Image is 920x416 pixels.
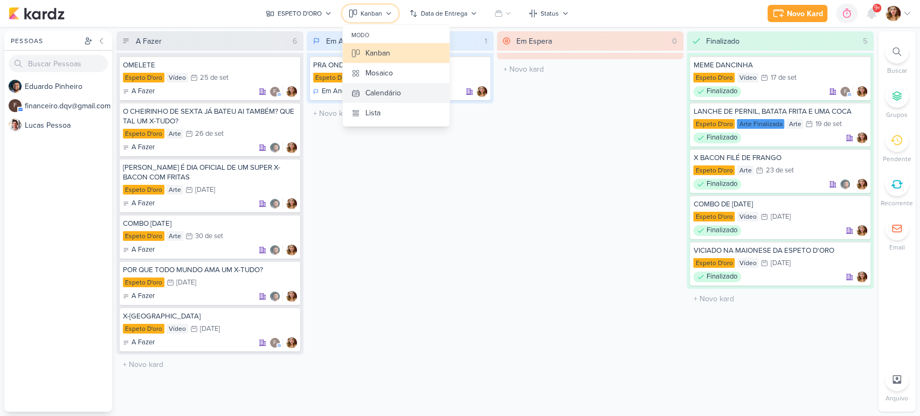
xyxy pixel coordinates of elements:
div: A Fazer [123,142,155,153]
div: Espeto D'oro [693,212,735,221]
div: Espeto D'oro [313,73,355,82]
p: Recorrente [881,198,913,208]
p: A Fazer [132,245,155,255]
div: Responsável: Thaís Leite [856,272,867,282]
div: Espeto D'oro [123,324,164,334]
div: OMELETE [123,60,297,70]
img: Thaís Leite [856,86,867,97]
img: Eduardo Pinheiro [269,291,280,302]
div: Mosaico [365,67,393,79]
img: Thaís Leite [286,337,297,348]
div: Colaboradores: Eduardo Pinheiro [269,245,283,255]
img: Thaís Leite [286,245,297,255]
div: Espeto D'oro [123,185,164,195]
div: financeiro.dqv@gmail.com [840,86,850,97]
img: Eduardo Pinheiro [9,80,22,93]
div: Espeto D'oro [693,73,735,82]
div: Kanban [365,47,390,59]
div: [DATE] [200,325,220,332]
div: Responsável: Thaís Leite [286,142,297,153]
img: Thaís Leite [856,133,867,143]
div: Espeto D'oro [693,165,735,175]
div: POR QUE TODO MUNDO AMA UM X-TUDO? [123,265,297,275]
span: 9+ [874,4,880,12]
div: LANCHE DE PERNIL, BATATA FRITA E UMA COCA [693,107,867,116]
img: Thaís Leite [886,6,901,21]
div: [DATE] [770,260,790,267]
input: + Novo kard [689,291,871,307]
p: Finalizado [706,225,737,236]
div: A Fazer [123,198,155,209]
div: Finalizado [693,86,741,97]
p: Finalizado [706,179,737,190]
div: X-TOSCANA [123,311,297,321]
div: Vídeo [737,73,758,82]
div: Colaboradores: financeiro.dqv@gmail.com [840,86,853,97]
div: O CHEIRINHO DE SEXTA JÁ BATEU AI TAMBÉM? QUE TAL UM X-TUDO? [123,107,297,126]
p: Arquivo [886,393,908,403]
p: Email [889,242,905,252]
div: Novo Kard [787,8,823,19]
button: Calendário [343,83,449,103]
div: Colaboradores: Eduardo Pinheiro [269,142,283,153]
input: + Novo kard [119,357,301,372]
div: Arte [167,129,183,138]
div: Colaboradores: Eduardo Pinheiro [840,179,853,190]
p: A Fazer [132,291,155,302]
div: f i n a n c e i r o . d q v @ g m a i l . c o m [25,100,112,112]
p: Buscar [887,66,907,75]
p: A Fazer [132,142,155,153]
div: Responsável: Thaís Leite [286,86,297,97]
div: Em Andamento [326,36,377,47]
p: Finalizado [706,86,737,97]
img: Thaís Leite [286,198,297,209]
div: 0 [668,36,681,47]
div: Espeto D'oro [123,231,164,241]
button: Lista [343,103,449,123]
div: Arte [167,231,183,241]
div: 17 de set [770,74,796,81]
div: DOMINGO É DIA OFICIAL DE UM SUPER X-BACON COM FRITAS [123,163,297,182]
div: Responsável: Thaís Leite [286,337,297,348]
div: Espeto D'oro [693,258,735,268]
div: Espeto D'oro [693,119,735,129]
img: kardz.app [9,7,65,20]
img: Thaís Leite [286,142,297,153]
p: Finalizado [706,272,737,282]
div: Responsável: Thaís Leite [286,198,297,209]
div: [DATE] [195,186,215,193]
p: A Fazer [132,198,155,209]
button: Novo Kard [767,5,827,22]
div: Responsável: Thaís Leite [286,291,297,302]
div: Calendário [365,87,401,99]
div: A Fazer [123,337,155,348]
img: Eduardo Pinheiro [269,142,280,153]
div: VICIADO NA MAIONESE DA ESPETO D'ORO [693,246,867,255]
img: Thaís Leite [856,225,867,236]
li: Ctrl + F [878,40,916,75]
div: Colaboradores: financeiro.dqv@gmail.com [269,86,283,97]
p: f [13,103,17,109]
input: Buscar Pessoas [9,55,108,72]
div: Arte [167,185,183,195]
div: Responsável: Thaís Leite [856,179,867,190]
img: Thaís Leite [856,272,867,282]
div: Responsável: Thaís Leite [856,133,867,143]
p: Em Andamento [322,86,369,97]
div: Colaboradores: Eduardo Pinheiro [269,198,283,209]
p: f [273,341,276,346]
div: A Fazer [123,245,155,255]
div: Arte [737,165,753,175]
p: Finalizado [706,133,737,143]
div: [DATE] [176,279,196,286]
div: E d u a r d o P i n h e i r o [25,81,112,92]
div: A Fazer [136,36,162,47]
div: Colaboradores: financeiro.dqv@gmail.com [269,337,283,348]
div: L u c a s P e s s o a [25,120,112,131]
div: financeiro.dqv@gmail.com [9,99,22,112]
div: Espeto D'oro [123,73,164,82]
div: Pessoas [9,36,82,46]
div: [DATE] [770,213,790,220]
div: Espeto D'oro [123,129,164,138]
img: Eduardo Pinheiro [269,198,280,209]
